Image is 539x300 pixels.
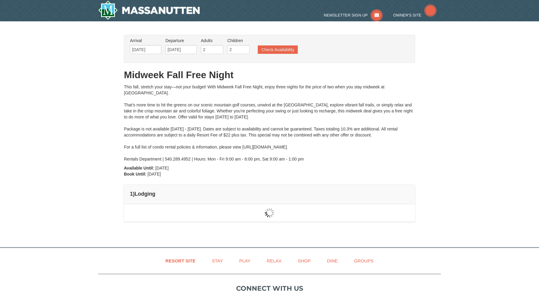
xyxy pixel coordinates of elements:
[201,38,223,44] label: Adults
[290,254,318,268] a: Shop
[204,254,230,268] a: Stay
[158,254,203,268] a: Resort Site
[98,1,200,20] img: Massanutten Resort Logo
[324,13,368,17] span: Newsletter Sign Up
[148,172,161,176] span: [DATE]
[156,166,169,170] span: [DATE]
[124,69,415,81] h1: Midweek Fall Free Night
[265,208,274,218] img: wait gif
[227,38,250,44] label: Children
[259,254,289,268] a: Relax
[130,191,409,197] h4: 1 Lodging
[324,13,383,17] a: Newsletter Sign Up
[124,84,415,162] div: This fall, stretch your stay—not your budget! With Midweek Fall Free Night, enjoy three nights fo...
[98,283,441,293] p: Connect with us
[165,38,197,44] label: Departure
[319,254,345,268] a: Dine
[130,38,161,44] label: Arrival
[232,254,258,268] a: Play
[258,45,298,54] button: Check Availability
[133,191,135,197] span: )
[124,166,154,170] strong: Available Until:
[346,254,381,268] a: Groups
[393,13,437,17] a: Owner's Site
[393,13,422,17] span: Owner's Site
[124,172,146,176] strong: Book Until:
[98,1,200,20] a: Massanutten Resort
